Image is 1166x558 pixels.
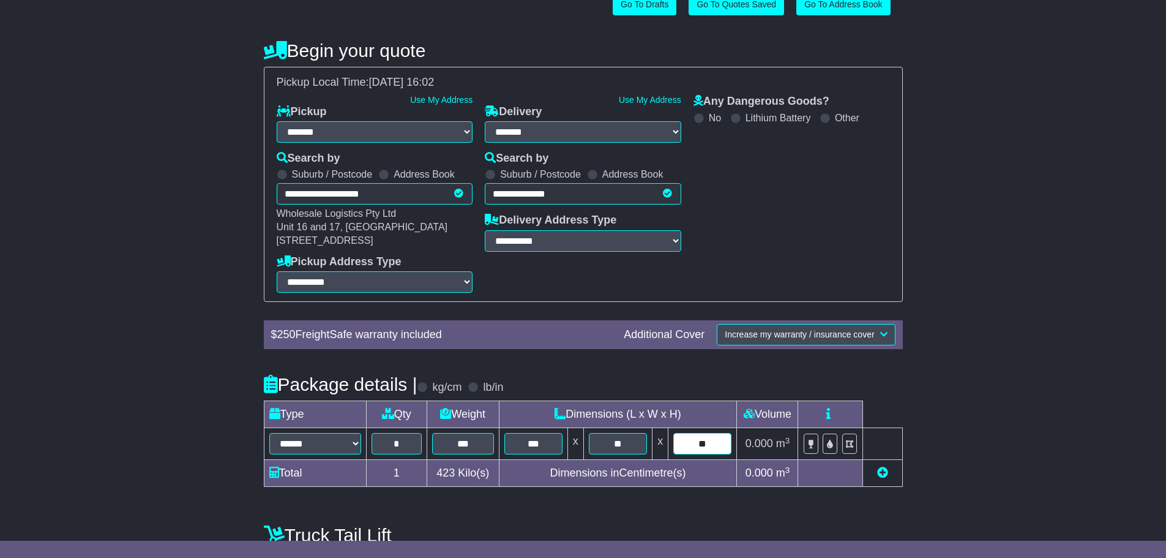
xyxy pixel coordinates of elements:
td: Weight [427,401,499,428]
span: [STREET_ADDRESS] [277,235,373,246]
label: Address Book [394,168,455,180]
span: 423 [436,467,455,479]
span: Unit 16 and 17, [GEOGRAPHIC_DATA] [277,222,448,232]
label: Suburb / Postcode [500,168,581,180]
td: Kilo(s) [427,460,499,487]
label: Delivery [485,105,542,119]
td: Volume [737,401,798,428]
sup: 3 [785,436,790,445]
label: Lithium Battery [746,112,811,124]
label: Delivery Address Type [485,214,616,227]
label: Pickup [277,105,327,119]
td: Type [264,401,366,428]
label: Search by [277,152,340,165]
a: Use My Address [410,95,473,105]
h4: Package details | [264,374,417,394]
h4: Truck Tail Lift [264,525,903,545]
span: Increase my warranty / insurance cover [725,330,874,339]
span: Wholesale Logistics Pty Ltd [277,208,397,219]
td: x [567,428,583,460]
label: No [709,112,721,124]
label: Other [835,112,859,124]
td: Total [264,460,366,487]
td: x [652,428,668,460]
span: 0.000 [746,437,773,450]
span: m [776,467,790,479]
span: m [776,437,790,450]
label: Any Dangerous Goods? [693,95,829,108]
td: Qty [366,401,427,428]
label: Address Book [602,168,663,180]
h4: Begin your quote [264,40,903,61]
button: Increase my warranty / insurance cover [717,324,895,345]
label: Suburb / Postcode [292,168,373,180]
td: 1 [366,460,427,487]
span: 250 [277,328,296,341]
sup: 3 [785,466,790,475]
a: Add new item [877,467,888,479]
td: Dimensions in Centimetre(s) [499,460,737,487]
a: Use My Address [619,95,681,105]
span: 0.000 [746,467,773,479]
span: [DATE] 16:02 [369,76,435,88]
div: Additional Cover [618,328,711,342]
label: Search by [485,152,548,165]
label: Pickup Address Type [277,255,402,269]
div: $ FreightSafe warranty included [265,328,618,342]
label: kg/cm [432,381,462,394]
div: Pickup Local Time: [271,76,896,89]
td: Dimensions (L x W x H) [499,401,737,428]
label: lb/in [483,381,503,394]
